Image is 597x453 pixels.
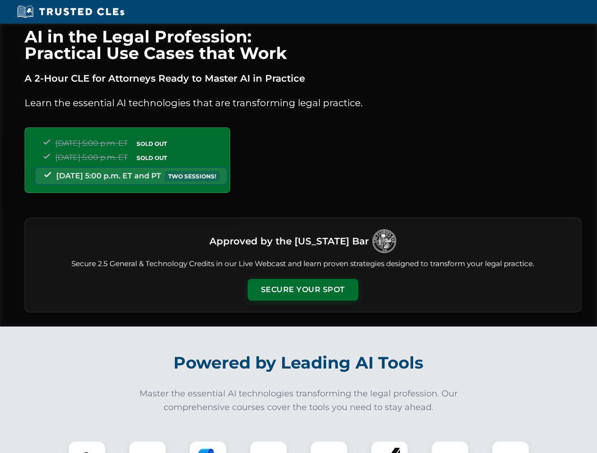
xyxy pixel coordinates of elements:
p: Learn the essential AI technologies that are transforming legal practice. [25,95,581,110]
img: Logo [372,229,396,253]
button: Secure Your Spot [248,279,358,301]
h2: Powered by Leading AI Tools [37,346,561,379]
span: [DATE] 5:00 p.m. ET [55,153,128,162]
h3: Approved by the [US_STATE] Bar [209,233,369,250]
h1: AI in the Legal Profession: Practical Use Cases that Work [25,28,581,61]
span: SOLD OUT [133,139,170,149]
span: [DATE] 5:00 p.m. ET [55,139,128,148]
span: SOLD OUT [133,153,170,163]
p: Secure 2.5 General & Technology Credits in our Live Webcast and learn proven strategies designed ... [36,259,570,269]
p: Master the essential AI technologies transforming the legal profession. Our comprehensive courses... [133,387,464,414]
p: A 2-Hour CLE for Attorneys Ready to Master AI in Practice [25,71,581,86]
img: Trusted CLEs [14,5,127,19]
